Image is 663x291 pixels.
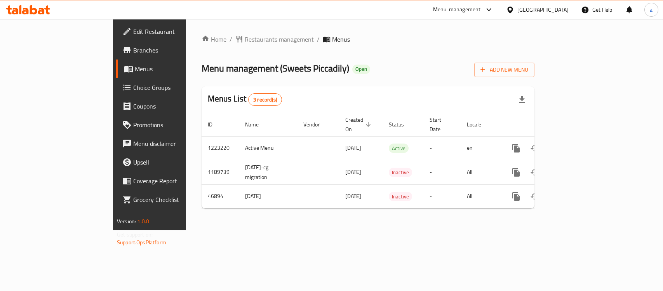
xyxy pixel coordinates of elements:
[116,97,224,116] a: Coupons
[133,139,218,148] span: Menu disclaimer
[345,191,361,201] span: [DATE]
[133,46,218,55] span: Branches
[117,216,136,226] span: Version:
[249,96,282,103] span: 3 record(s)
[116,116,224,134] a: Promotions
[389,120,414,129] span: Status
[133,195,218,204] span: Grocery Checklist
[133,176,218,186] span: Coverage Report
[208,93,282,106] h2: Menus List
[433,5,481,14] div: Menu-management
[116,172,224,190] a: Coverage Report
[230,35,232,44] li: /
[116,190,224,209] a: Grocery Checklist
[117,237,166,247] a: Support.OpsPlatform
[235,35,314,44] a: Restaurants management
[245,35,314,44] span: Restaurants management
[389,144,409,153] div: Active
[202,60,349,77] span: Menu management ( Sweets Piccadily )
[133,158,218,167] span: Upsell
[317,35,320,44] li: /
[430,115,451,134] span: Start Date
[303,120,330,129] span: Vendor
[202,113,588,209] table: enhanced table
[116,78,224,97] a: Choice Groups
[239,184,297,208] td: [DATE]
[208,120,223,129] span: ID
[116,41,224,60] a: Branches
[239,136,297,160] td: Active Menu
[248,93,282,106] div: Total records count
[135,64,218,74] span: Menus
[507,139,526,158] button: more
[352,66,370,72] span: Open
[133,27,218,36] span: Edit Restaurant
[116,134,224,153] a: Menu disclaimer
[345,167,361,177] span: [DATE]
[133,102,218,111] span: Coupons
[480,65,528,75] span: Add New Menu
[116,60,224,78] a: Menus
[461,160,501,184] td: All
[245,120,269,129] span: Name
[650,5,653,14] span: a
[116,22,224,41] a: Edit Restaurant
[526,139,544,158] button: Change Status
[345,115,373,134] span: Created On
[137,216,149,226] span: 1.0.0
[389,168,412,177] div: Inactive
[352,65,370,74] div: Open
[517,5,569,14] div: [GEOGRAPHIC_DATA]
[345,143,361,153] span: [DATE]
[423,160,461,184] td: -
[423,136,461,160] td: -
[133,83,218,92] span: Choice Groups
[116,153,224,172] a: Upsell
[513,90,531,109] div: Export file
[526,187,544,206] button: Change Status
[507,163,526,182] button: more
[389,168,412,177] span: Inactive
[501,113,588,137] th: Actions
[133,120,218,130] span: Promotions
[507,187,526,206] button: more
[461,136,501,160] td: en
[474,63,534,77] button: Add New Menu
[389,192,412,201] span: Inactive
[423,184,461,208] td: -
[467,120,491,129] span: Locale
[239,160,297,184] td: [DATE]-cg migration
[332,35,350,44] span: Menus
[117,230,153,240] span: Get support on:
[526,163,544,182] button: Change Status
[389,144,409,153] span: Active
[461,184,501,208] td: All
[202,35,534,44] nav: breadcrumb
